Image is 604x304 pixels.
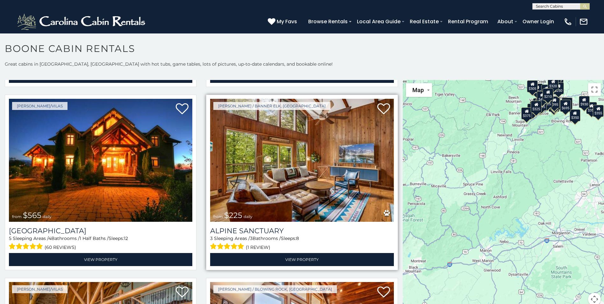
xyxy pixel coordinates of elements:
[536,98,547,111] div: $395
[354,16,404,27] a: Local Area Guide
[213,285,337,293] a: [PERSON_NAME] / Blowing Rock, [GEOGRAPHIC_DATA]
[23,211,41,220] span: $565
[412,87,424,93] span: Map
[549,96,560,108] div: $395
[593,105,604,117] div: $355
[562,98,572,110] div: $380
[564,17,572,26] img: phone-regular-white.png
[45,243,76,251] span: (60 reviews)
[210,235,213,241] span: 3
[521,107,532,119] div: $375
[407,16,442,27] a: Real Estate
[570,109,580,121] div: $350
[224,211,242,220] span: $225
[588,83,601,96] button: Toggle fullscreen view
[579,17,588,26] img: mail-regular-white.png
[210,227,394,235] a: Alpine Sanctuary
[9,253,192,266] a: View Property
[537,91,548,103] div: $410
[9,227,192,235] h3: Wilderness Lodge
[12,102,68,110] a: [PERSON_NAME]/Vilas
[527,80,538,92] div: $305
[210,99,394,222] a: Alpine Sanctuary from $225 daily
[176,103,188,116] a: Add to favorites
[305,16,351,27] a: Browse Rentals
[213,102,330,110] a: [PERSON_NAME] / Banner Elk, [GEOGRAPHIC_DATA]
[268,18,299,26] a: My Favs
[531,101,542,113] div: $325
[445,16,491,27] a: Rental Program
[210,235,394,251] div: Sleeping Areas / Bathrooms / Sleeps:
[560,100,571,112] div: $695
[124,235,128,241] span: 12
[213,214,223,219] span: from
[9,227,192,235] a: [GEOGRAPHIC_DATA]
[9,99,192,222] a: Wilderness Lodge from $565 daily
[9,235,11,241] span: 5
[519,16,557,27] a: Owner Login
[210,253,394,266] a: View Property
[494,16,516,27] a: About
[244,214,252,219] span: daily
[12,214,22,219] span: from
[296,235,299,241] span: 8
[579,96,590,108] div: $930
[250,235,252,241] span: 3
[406,83,432,97] button: Change map style
[548,78,558,90] div: $320
[176,286,188,299] a: Add to favorites
[43,214,52,219] span: daily
[377,103,390,116] a: Add to favorites
[48,235,51,241] span: 4
[12,285,68,293] a: [PERSON_NAME]/Vilas
[9,99,192,222] img: Wilderness Lodge
[9,235,192,251] div: Sleeping Areas / Bathrooms / Sleeps:
[543,88,553,100] div: $210
[541,84,552,97] div: $565
[246,243,270,251] span: (1 review)
[553,82,564,94] div: $250
[80,235,109,241] span: 1 Half Baths /
[277,18,297,25] span: My Favs
[16,12,148,31] img: White-1-2.png
[210,99,394,222] img: Alpine Sanctuary
[377,286,390,299] a: Add to favorites
[586,102,597,114] div: $355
